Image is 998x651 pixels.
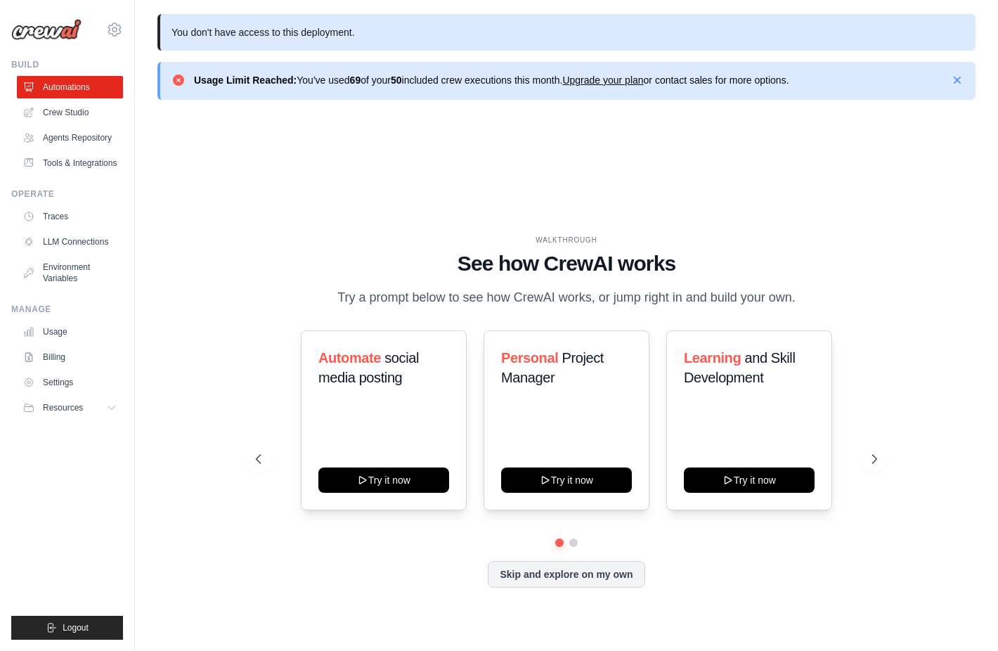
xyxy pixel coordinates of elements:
a: LLM Connections [17,231,123,253]
strong: 50 [391,75,402,86]
a: Usage [17,321,123,343]
img: Logo [11,19,82,40]
span: Personal [501,350,558,366]
strong: 69 [350,75,361,86]
p: You've used of your included crew executions this month. or contact sales for more options. [194,73,789,87]
div: WALKTHROUGH [256,235,876,245]
a: Agents Repository [17,127,123,149]
button: Logout [11,616,123,640]
button: Skip and explore on my own [488,561,644,588]
a: Environment Variables [17,256,123,290]
a: Settings [17,371,123,394]
a: Billing [17,346,123,368]
span: Learning [684,350,741,366]
button: Try it now [684,468,815,493]
a: Tools & Integrations [17,152,123,174]
div: Operate [11,188,123,200]
span: and Skill Development [684,350,795,385]
a: Traces [17,205,123,228]
div: Manage [11,304,123,315]
h1: See how CrewAI works [256,251,876,276]
button: Resources [17,397,123,419]
span: Automate [318,350,381,366]
a: Automations [17,76,123,98]
span: Resources [43,402,83,413]
a: Upgrade your plan [562,75,643,86]
p: Try a prompt below to see how CrewAI works, or jump right in and build your own. [330,288,803,308]
div: Build [11,59,123,70]
p: You don't have access to this deployment. [157,14,976,51]
strong: Usage Limit Reached: [194,75,297,86]
button: Try it now [501,468,632,493]
span: Logout [63,622,89,633]
a: Crew Studio [17,101,123,124]
button: Try it now [318,468,449,493]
